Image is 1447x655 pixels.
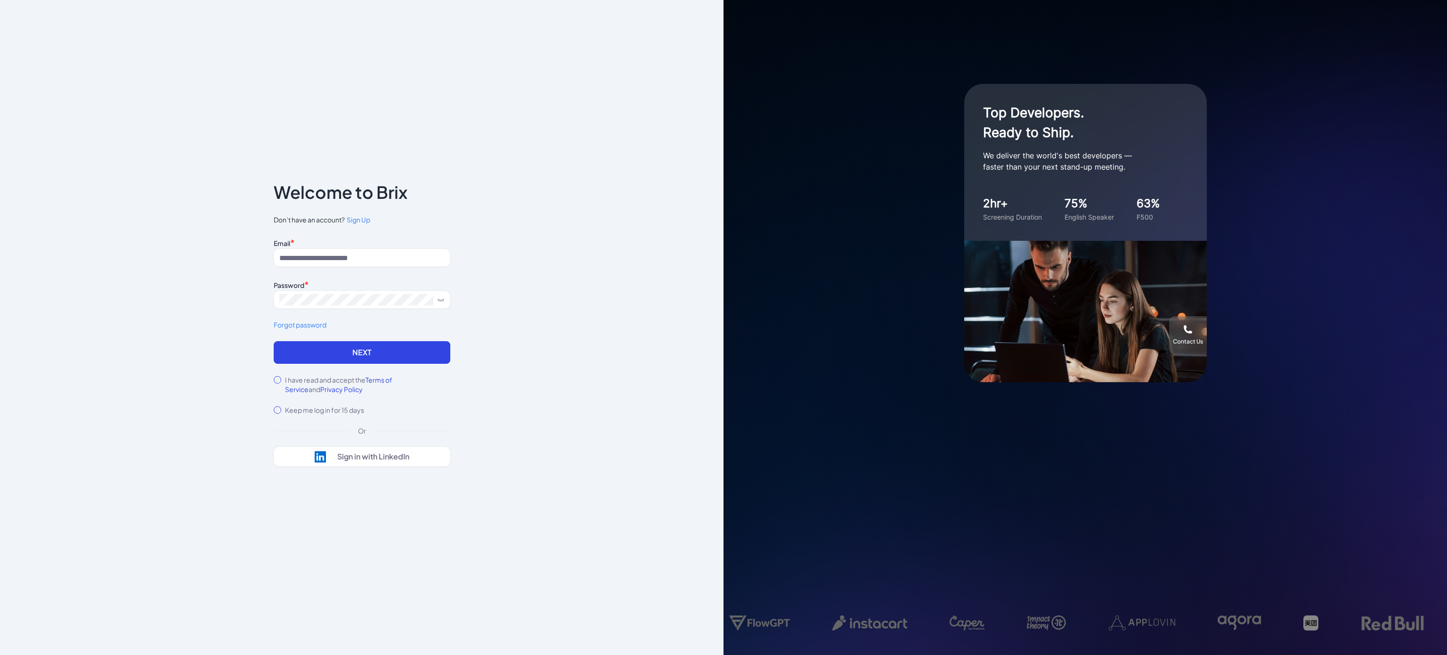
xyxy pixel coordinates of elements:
[1137,212,1160,222] div: F500
[1065,195,1114,212] div: 75%
[347,215,370,224] span: Sign Up
[1137,195,1160,212] div: 63%
[274,341,450,364] button: Next
[285,405,364,415] label: Keep me log in for 15 days
[345,215,370,225] a: Sign Up
[983,195,1042,212] div: 2hr+
[274,447,450,467] button: Sign in with LinkedIn
[983,103,1171,142] h1: Top Developers. Ready to Ship.
[1173,338,1203,345] div: Contact Us
[274,185,407,200] p: Welcome to Brix
[983,150,1171,172] p: We deliver the world's best developers — faster than your next stand-up meeting.
[320,385,363,393] span: Privacy Policy
[1169,316,1207,354] button: Contact Us
[274,215,450,225] span: Don’t have an account?
[350,426,374,435] div: Or
[337,452,409,461] div: Sign in with LinkedIn
[1065,212,1114,222] div: English Speaker
[274,320,450,330] a: Forgot password
[285,375,450,394] label: I have read and accept the and
[274,281,304,289] label: Password
[983,212,1042,222] div: Screening Duration
[274,239,290,247] label: Email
